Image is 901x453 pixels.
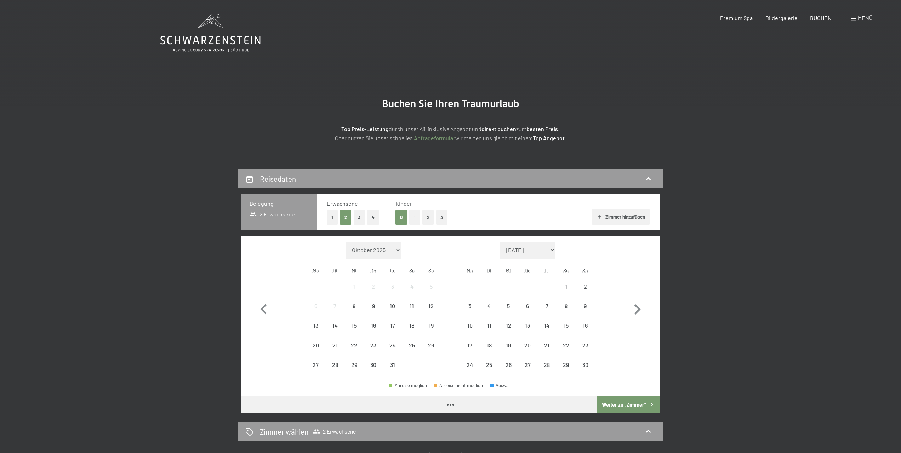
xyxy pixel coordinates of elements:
div: 9 [576,303,594,321]
div: Anreise nicht möglich [306,355,325,374]
a: Anfrageformular [414,135,455,141]
div: Sun Nov 30 2025 [576,355,595,374]
p: durch unser All-inklusive Angebot und zum ! Oder nutzen Sie unser schnelles wir melden uns gleich... [274,124,628,142]
div: 30 [365,362,382,380]
div: 9 [365,303,382,321]
div: Fri Oct 17 2025 [383,316,402,335]
div: Anreise nicht möglich [421,296,440,316]
div: Fri Nov 21 2025 [537,335,556,355]
button: Nächster Monat [627,242,648,375]
div: Thu Oct 09 2025 [364,296,383,316]
div: Anreise nicht möglich [499,355,518,374]
abbr: Donnerstag [525,267,531,273]
div: Anreise nicht möglich [576,316,595,335]
div: Anreise nicht möglich [364,335,383,355]
div: Anreise nicht möglich [325,296,344,316]
div: 3 [384,284,401,301]
button: 1 [327,210,338,225]
div: Anreise nicht möglich [460,296,479,316]
div: 7 [326,303,344,321]
div: Anreise nicht möglich [402,296,421,316]
div: Anreise nicht möglich [383,335,402,355]
div: Sat Nov 15 2025 [557,316,576,335]
div: Anreise nicht möglich [499,316,518,335]
div: 16 [576,323,594,340]
div: Thu Nov 27 2025 [518,355,537,374]
strong: Top Angebot. [533,135,566,141]
div: 1 [557,284,575,301]
div: Thu Oct 16 2025 [364,316,383,335]
button: Weiter zu „Zimmer“ [597,396,660,413]
div: Anreise nicht möglich [364,277,383,296]
div: Wed Nov 12 2025 [499,316,518,335]
abbr: Sonntag [428,267,434,273]
div: Anreise nicht möglich [421,316,440,335]
div: Mon Oct 27 2025 [306,355,325,374]
div: 19 [500,342,517,360]
div: Anreise nicht möglich [402,316,421,335]
div: Sun Nov 16 2025 [576,316,595,335]
a: Premium Spa [720,15,753,21]
h3: Belegung [250,200,308,208]
div: Wed Oct 15 2025 [344,316,364,335]
div: Anreise nicht möglich [557,277,576,296]
div: Anreise nicht möglich [344,316,364,335]
div: Sat Oct 18 2025 [402,316,421,335]
div: Anreise nicht möglich [460,355,479,374]
div: 21 [326,342,344,360]
div: 26 [500,362,517,380]
div: Anreise nicht möglich [344,335,364,355]
div: Mon Nov 24 2025 [460,355,479,374]
div: 18 [480,342,498,360]
div: Anreise nicht möglich [383,296,402,316]
div: Tue Oct 14 2025 [325,316,344,335]
div: Anreise nicht möglich [499,296,518,316]
div: Fri Oct 10 2025 [383,296,402,316]
span: Bildergalerie [765,15,798,21]
div: 23 [576,342,594,360]
div: 5 [500,303,517,321]
strong: direkt buchen [481,125,516,132]
div: 23 [365,342,382,360]
span: 2 Erwachsene [250,210,295,218]
div: Wed Oct 01 2025 [344,277,364,296]
button: 1 [409,210,420,225]
abbr: Freitag [390,267,395,273]
span: 2 Erwachsene [313,428,356,435]
div: Sat Nov 01 2025 [557,277,576,296]
div: Anreise möglich [389,383,427,388]
div: Wed Nov 19 2025 [499,335,518,355]
div: Anreise nicht möglich [480,355,499,374]
span: Erwachsene [327,200,358,207]
div: 11 [403,303,421,321]
h2: Reisedaten [260,174,296,183]
a: BUCHEN [810,15,832,21]
div: 8 [557,303,575,321]
div: Wed Oct 22 2025 [344,335,364,355]
div: Anreise nicht möglich [344,355,364,374]
div: 31 [384,362,401,380]
strong: besten Preis [526,125,558,132]
abbr: Dienstag [487,267,491,273]
div: 27 [519,362,536,380]
div: 5 [422,284,440,301]
div: Sun Oct 12 2025 [421,296,440,316]
div: 29 [345,362,363,380]
div: 8 [345,303,363,321]
div: Tue Oct 28 2025 [325,355,344,374]
abbr: Mittwoch [506,267,511,273]
div: 24 [461,362,479,380]
div: 3 [461,303,479,321]
div: Fri Nov 28 2025 [537,355,556,374]
div: 15 [345,323,363,340]
div: 12 [500,323,517,340]
div: 13 [307,323,325,340]
div: Anreise nicht möglich [306,296,325,316]
div: Anreise nicht möglich [576,335,595,355]
abbr: Montag [313,267,319,273]
abbr: Sonntag [582,267,588,273]
button: 3 [436,210,448,225]
div: Anreise nicht möglich [364,316,383,335]
span: Buchen Sie Ihren Traumurlaub [382,97,519,110]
